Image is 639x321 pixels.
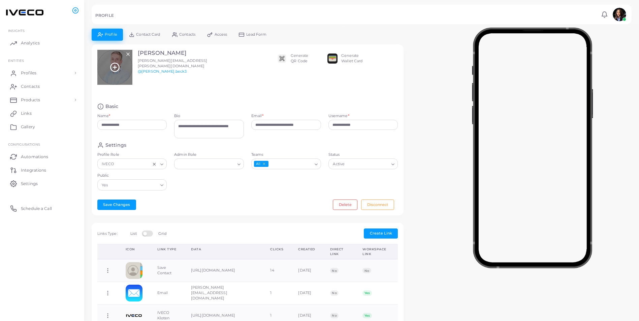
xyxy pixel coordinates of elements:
[362,247,390,256] div: Workspace Link
[361,200,394,210] button: Disconnect
[97,231,118,236] span: Links Type:
[254,161,268,167] span: All
[21,83,40,90] span: Contacts
[97,152,167,157] label: Profile Role
[126,247,142,252] div: Icon
[138,69,187,74] a: @[PERSON_NAME].beck3
[291,259,323,282] td: [DATE]
[21,206,52,212] span: Schedule a Call
[5,163,79,177] a: Integrations
[138,58,207,68] span: [PERSON_NAME][EMAIL_ADDRESS][PERSON_NAME][DOMAIN_NAME]
[251,152,321,157] label: Teams
[177,160,235,168] input: Search for option
[8,59,24,63] span: ENTITIES
[298,247,315,252] div: Created
[346,160,389,168] input: Search for option
[150,282,184,305] td: Email
[362,290,372,296] span: Yes
[328,158,398,169] div: Search for option
[291,282,323,305] td: [DATE]
[370,231,392,236] span: Create Link
[184,282,263,305] td: [PERSON_NAME][EMAIL_ADDRESS][DOMAIN_NAME]
[5,107,79,120] a: Links
[158,231,166,237] label: Grid
[277,53,287,64] img: qr2.png
[5,36,79,50] a: Analytics
[263,259,291,282] td: 14
[330,313,339,318] span: No
[184,259,263,282] td: [URL][DOMAIN_NAME]
[21,181,38,187] span: Settings
[21,70,36,76] span: Profiles
[126,285,142,301] img: email.png
[150,259,184,282] td: Save Contact
[97,173,167,178] label: Public
[332,161,346,168] span: Active
[191,247,255,252] div: Data
[269,160,312,168] input: Search for option
[328,152,398,157] label: Status
[97,158,167,169] div: Search for option
[5,66,79,80] a: Profiles
[262,162,266,166] button: Deselect All
[105,33,117,36] span: Profile
[333,200,357,210] button: Delete
[97,200,136,210] button: Save Changes
[5,177,79,190] a: Settings
[5,150,79,163] a: Automations
[251,113,263,119] label: Email
[8,29,25,33] span: INSIGHTS
[21,167,46,173] span: Integrations
[611,8,628,21] a: avatar
[116,160,151,168] input: Search for option
[97,244,118,259] th: Action
[330,268,339,273] span: No
[174,158,244,169] div: Search for option
[97,113,110,119] label: Name
[263,282,291,305] td: 1
[246,33,266,36] span: Lead Form
[362,268,371,273] span: No
[126,262,142,279] img: contactcard.png
[21,124,35,130] span: Gallery
[21,40,40,46] span: Analytics
[291,53,308,64] div: Generate QR Code
[152,161,157,167] button: Clear Selected
[5,93,79,107] a: Products
[362,313,372,318] span: Yes
[215,33,227,36] span: Access
[251,158,321,169] div: Search for option
[130,231,136,237] label: List
[101,182,109,189] span: Yes
[136,33,160,36] span: Contact Card
[157,247,177,252] div: Link Type
[8,142,40,146] span: Configurations
[21,110,32,116] span: Links
[109,181,158,189] input: Search for option
[174,113,244,119] label: Bio
[328,113,349,119] label: Username
[6,6,43,19] img: logo
[327,53,338,64] img: apple-wallet.png
[179,33,195,36] span: Contacts
[472,28,593,268] img: phone-mock.b55596b7.png
[5,120,79,134] a: Gallery
[341,53,362,64] div: Generate Wallet Card
[270,247,283,252] div: Clicks
[97,179,167,190] div: Search for option
[21,154,48,160] span: Automations
[5,202,79,215] a: Schedule a Call
[21,97,40,103] span: Products
[330,290,339,296] span: No
[364,228,398,239] button: Create Link
[105,142,126,148] h4: Settings
[101,161,115,168] span: IVECO
[95,13,114,18] h5: PROFILE
[613,8,626,21] img: avatar
[330,247,348,256] div: Direct Link
[138,50,218,57] h3: [PERSON_NAME]
[105,103,119,110] h4: Basic
[174,152,244,157] label: Admin Role
[5,80,79,93] a: Contacts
